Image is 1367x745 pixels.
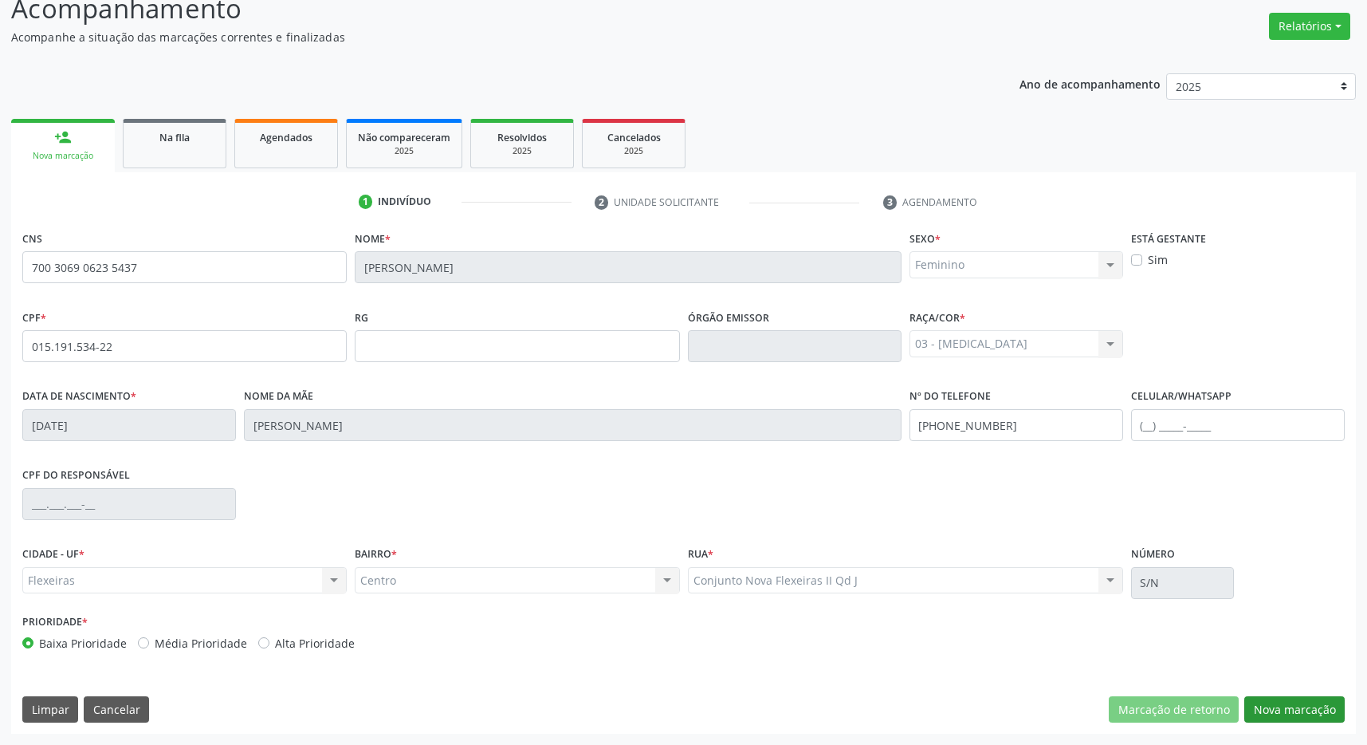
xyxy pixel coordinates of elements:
label: Sim [1148,251,1168,268]
label: CPF do responsável [22,463,130,488]
div: 1 [359,195,373,209]
label: Está gestante [1131,227,1206,251]
label: RG [355,305,368,330]
label: Baixa Prioridade [39,635,127,652]
label: Número [1131,542,1175,567]
label: Raça/cor [909,305,965,330]
p: Acompanhe a situação das marcações correntes e finalizadas [11,29,953,45]
input: (__) _____-_____ [909,409,1123,441]
div: Nova marcação [22,150,104,162]
span: Não compareceram [358,131,450,144]
label: Nº do Telefone [909,384,991,409]
label: Média Prioridade [155,635,247,652]
button: Relatórios [1269,13,1350,40]
label: CPF [22,305,46,330]
span: Cancelados [607,131,661,144]
p: Ano de acompanhamento [1019,73,1161,93]
label: CIDADE - UF [22,542,84,567]
span: Resolvidos [497,131,547,144]
div: Indivíduo [378,195,431,209]
label: Alta Prioridade [275,635,355,652]
label: Celular/WhatsApp [1131,384,1231,409]
input: (__) _____-_____ [1131,409,1345,441]
label: BAIRRO [355,542,397,567]
label: Prioridade [22,610,88,635]
label: Data de nascimento [22,384,136,409]
div: 2025 [594,145,674,157]
button: Nova marcação [1244,696,1345,723]
input: ___.___.___-__ [22,488,236,520]
input: __/__/____ [22,409,236,441]
span: Na fila [159,131,190,144]
button: Limpar [22,696,78,723]
button: Marcação de retorno [1109,696,1239,723]
div: 2025 [482,145,562,157]
button: Cancelar [84,696,149,723]
label: CNS [22,227,42,251]
span: Agendados [260,131,312,144]
label: Nome da mãe [244,384,313,409]
label: Órgão emissor [688,305,769,330]
label: Nome [355,227,391,251]
label: Sexo [909,227,941,251]
div: person_add [54,128,72,146]
div: 2025 [358,145,450,157]
label: Rua [688,542,713,567]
